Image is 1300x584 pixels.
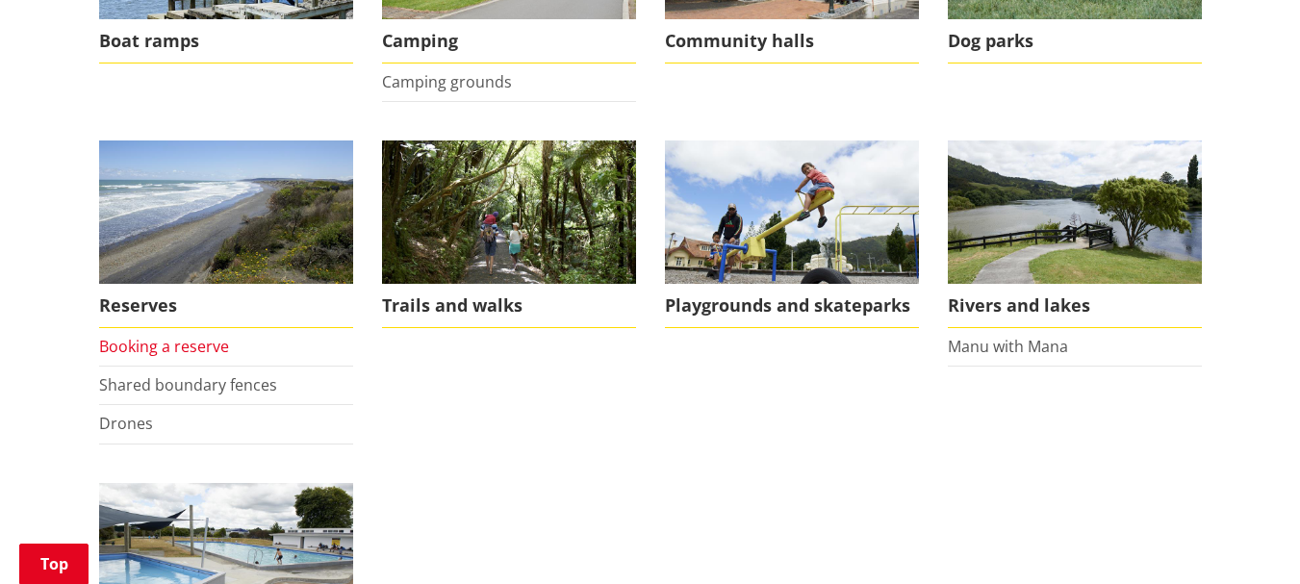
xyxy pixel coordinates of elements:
[665,140,919,284] img: Playground in Ngaruawahia
[382,19,636,63] span: Camping
[382,140,636,328] a: Bridal Veil Falls scenic walk is located near Raglan in the Waikato Trails and walks
[382,284,636,328] span: Trails and walks
[382,140,636,284] img: Bridal Veil Falls
[99,140,353,284] img: Port Waikato coastal reserve
[1211,503,1281,572] iframe: Messenger Launcher
[948,19,1202,63] span: Dog parks
[948,284,1202,328] span: Rivers and lakes
[99,284,353,328] span: Reserves
[665,19,919,63] span: Community halls
[19,544,89,584] a: Top
[948,140,1202,284] img: Waikato River, Ngaruawahia
[948,336,1068,357] a: Manu with Mana
[665,140,919,328] a: A family enjoying a playground in Ngaruawahia Playgrounds and skateparks
[382,71,512,92] a: Camping grounds
[665,284,919,328] span: Playgrounds and skateparks
[99,140,353,328] a: Port Waikato coastal reserve Reserves
[99,336,229,357] a: Booking a reserve
[948,140,1202,328] a: The Waikato River flowing through Ngaruawahia Rivers and lakes
[99,374,277,395] a: Shared boundary fences
[99,19,353,63] span: Boat ramps
[99,413,153,434] a: Drones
